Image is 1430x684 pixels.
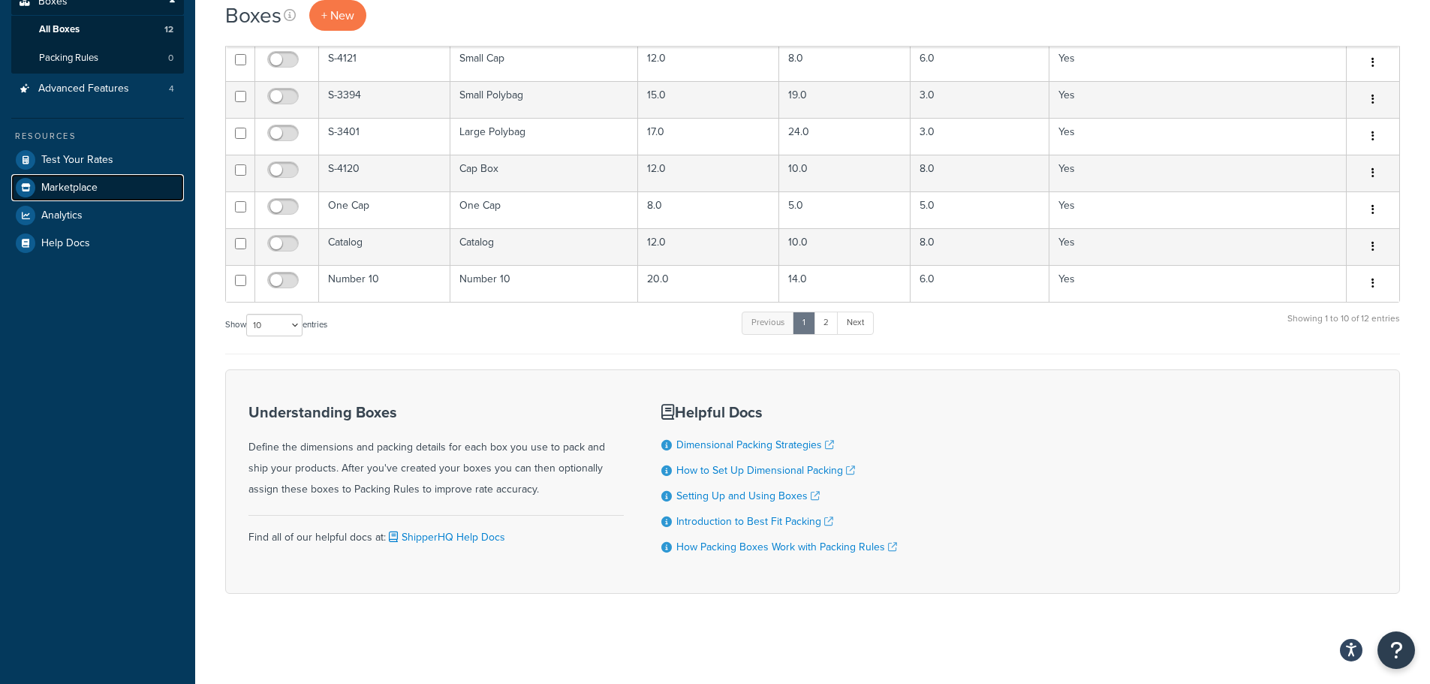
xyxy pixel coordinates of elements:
td: 5.0 [911,191,1049,228]
span: Packing Rules [39,52,98,65]
a: 1 [793,312,815,334]
a: Help Docs [11,230,184,257]
td: Catalog [319,228,450,265]
td: Number 10 [450,265,639,302]
div: Find all of our helpful docs at: [248,515,624,548]
h3: Understanding Boxes [248,404,624,420]
span: 12 [164,23,173,36]
td: 20.0 [638,265,779,302]
span: Analytics [41,209,83,222]
td: 10.0 [779,228,911,265]
a: Dimensional Packing Strategies [676,437,834,453]
div: Resources [11,130,184,143]
td: 17.0 [638,118,779,155]
li: Packing Rules [11,44,184,72]
td: 10.0 [779,155,911,191]
span: 4 [169,83,174,95]
td: Yes [1049,81,1347,118]
td: Yes [1049,155,1347,191]
td: S-3394 [319,81,450,118]
td: Number 10 [319,265,450,302]
td: 12.0 [638,228,779,265]
a: ShipperHQ Help Docs [386,529,505,545]
td: 8.0 [779,44,911,81]
td: S-3401 [319,118,450,155]
span: Marketplace [41,182,98,194]
td: 5.0 [779,191,911,228]
a: Packing Rules 0 [11,44,184,72]
td: 3.0 [911,118,1049,155]
a: Setting Up and Using Boxes [676,488,820,504]
td: 19.0 [779,81,911,118]
td: 8.0 [911,228,1049,265]
td: Yes [1049,44,1347,81]
span: All Boxes [39,23,80,36]
td: Yes [1049,118,1347,155]
a: How to Set Up Dimensional Packing [676,463,855,478]
span: 0 [168,52,173,65]
td: Small Polybag [450,81,639,118]
a: Marketplace [11,174,184,201]
td: 3.0 [911,81,1049,118]
td: 12.0 [638,44,779,81]
div: Define the dimensions and packing details for each box you use to pack and ship your products. Af... [248,404,624,500]
td: 6.0 [911,44,1049,81]
td: Yes [1049,228,1347,265]
td: 8.0 [638,191,779,228]
td: One Cap [319,191,450,228]
td: 8.0 [911,155,1049,191]
span: Test Your Rates [41,154,113,167]
td: Yes [1049,265,1347,302]
td: 15.0 [638,81,779,118]
span: + New [321,7,354,24]
li: All Boxes [11,16,184,44]
td: Catalog [450,228,639,265]
div: Showing 1 to 10 of 12 entries [1287,310,1400,342]
a: Next [837,312,874,334]
button: Open Resource Center [1377,631,1415,669]
span: Help Docs [41,237,90,250]
h3: Helpful Docs [661,404,897,420]
td: 12.0 [638,155,779,191]
td: Cap Box [450,155,639,191]
a: 2 [814,312,838,334]
td: 6.0 [911,265,1049,302]
td: Large Polybag [450,118,639,155]
a: Test Your Rates [11,146,184,173]
li: Advanced Features [11,75,184,103]
label: Show entries [225,314,327,336]
h1: Boxes [225,1,281,30]
td: 24.0 [779,118,911,155]
a: Analytics [11,202,184,229]
a: Advanced Features 4 [11,75,184,103]
a: Previous [742,312,794,334]
td: Small Cap [450,44,639,81]
a: Introduction to Best Fit Packing [676,514,833,529]
a: All Boxes 12 [11,16,184,44]
td: Yes [1049,191,1347,228]
span: Advanced Features [38,83,129,95]
td: One Cap [450,191,639,228]
a: How Packing Boxes Work with Packing Rules [676,539,897,555]
select: Showentries [246,314,303,336]
td: S-4120 [319,155,450,191]
td: 14.0 [779,265,911,302]
td: S-4121 [319,44,450,81]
